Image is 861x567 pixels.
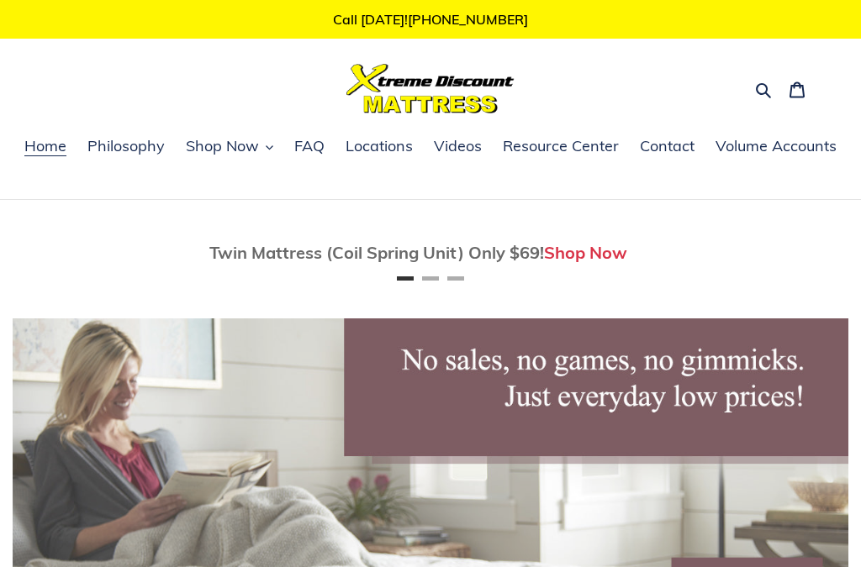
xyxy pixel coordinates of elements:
button: Shop Now [177,134,282,160]
a: FAQ [286,134,333,160]
a: Shop Now [544,242,627,263]
a: Resource Center [494,134,627,160]
span: Home [24,136,66,156]
button: Page 3 [447,276,464,281]
span: Locations [346,136,413,156]
span: Resource Center [503,136,619,156]
span: FAQ [294,136,325,156]
img: Xtreme Discount Mattress [346,64,515,113]
span: Philosophy [87,136,165,156]
a: Locations [337,134,421,160]
span: Twin Mattress (Coil Spring Unit) Only $69! [209,242,544,263]
span: Volume Accounts [716,136,837,156]
a: [PHONE_NUMBER] [408,11,528,28]
a: Videos [425,134,490,160]
button: Page 1 [397,276,414,281]
a: Contact [631,134,703,160]
a: Philosophy [79,134,173,160]
span: Shop Now [186,136,259,156]
button: Page 2 [422,276,439,281]
span: Videos [434,136,482,156]
a: Volume Accounts [707,134,845,160]
span: Contact [640,136,695,156]
a: Home [16,134,75,160]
